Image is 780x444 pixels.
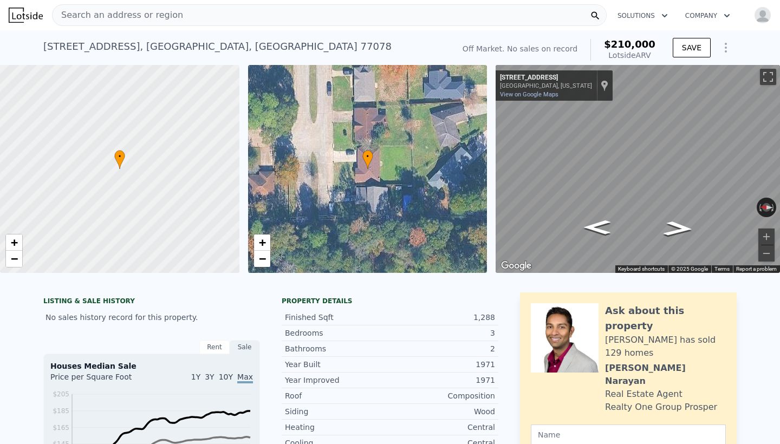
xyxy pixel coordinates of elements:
div: 1971 [390,375,495,386]
div: LISTING & SALE HISTORY [43,297,260,308]
div: Price per Square Foot [50,371,152,389]
div: Real Estate Agent [605,388,682,401]
span: + [11,236,18,249]
span: • [362,152,373,161]
button: Rotate clockwise [771,198,777,217]
button: Show Options [715,37,737,58]
a: Terms [714,266,730,272]
div: Composition [390,390,495,401]
button: Zoom out [758,245,775,262]
button: Toggle fullscreen view [760,69,776,85]
div: Wood [390,406,495,417]
span: Max [237,373,253,383]
div: Siding [285,406,390,417]
tspan: $205 [53,390,69,398]
div: Rent [199,340,230,354]
div: Off Market. No sales on record [463,43,577,54]
div: [STREET_ADDRESS] [500,74,592,82]
a: Zoom in [254,234,270,251]
img: Google [498,259,534,273]
div: Roof [285,390,390,401]
button: Solutions [609,6,677,25]
a: Zoom in [6,234,22,251]
button: Rotate counterclockwise [757,198,763,217]
div: Year Improved [285,375,390,386]
div: • [362,150,373,169]
div: 2 [390,343,495,354]
span: − [258,252,265,265]
div: Map [496,65,780,273]
path: Go South, Brock Park Blvd [651,218,706,240]
div: Property details [282,297,498,305]
button: Reset the view [757,203,777,212]
div: [PERSON_NAME] has sold 129 homes [605,334,726,360]
span: 1Y [191,373,200,381]
path: Go North, Brock Park Blvd [573,217,622,238]
button: Keyboard shortcuts [618,265,665,273]
div: Sale [230,340,260,354]
span: © 2025 Google [671,266,708,272]
a: Report a problem [736,266,777,272]
div: Bedrooms [285,328,390,338]
tspan: $165 [53,424,69,432]
img: Lotside [9,8,43,23]
button: Zoom in [758,228,775,245]
div: 1971 [390,359,495,370]
a: Open this area in Google Maps (opens a new window) [498,259,534,273]
div: Lotside ARV [604,50,655,61]
button: SAVE [673,38,711,57]
span: • [114,152,125,161]
span: 10Y [219,373,233,381]
div: Houses Median Sale [50,361,253,371]
div: [PERSON_NAME] Narayan [605,362,726,388]
div: Year Built [285,359,390,370]
a: Show location on map [601,80,608,92]
span: $210,000 [604,38,655,50]
div: [STREET_ADDRESS] , [GEOGRAPHIC_DATA] , [GEOGRAPHIC_DATA] 77078 [43,39,392,54]
span: + [258,236,265,249]
div: Bathrooms [285,343,390,354]
div: Finished Sqft [285,312,390,323]
div: Central [390,422,495,433]
span: Search an address or region [53,9,183,22]
a: View on Google Maps [500,91,558,98]
div: • [114,150,125,169]
span: − [11,252,18,265]
tspan: $185 [53,407,69,415]
div: Ask about this property [605,303,726,334]
a: Zoom out [6,251,22,267]
button: Company [677,6,739,25]
div: 1,288 [390,312,495,323]
div: No sales history record for this property. [43,308,260,327]
img: avatar [754,6,771,24]
div: [GEOGRAPHIC_DATA], [US_STATE] [500,82,592,89]
a: Zoom out [254,251,270,267]
div: Street View [496,65,780,273]
div: Realty One Group Prosper [605,401,717,414]
div: Heating [285,422,390,433]
span: 3Y [205,373,214,381]
div: 3 [390,328,495,338]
